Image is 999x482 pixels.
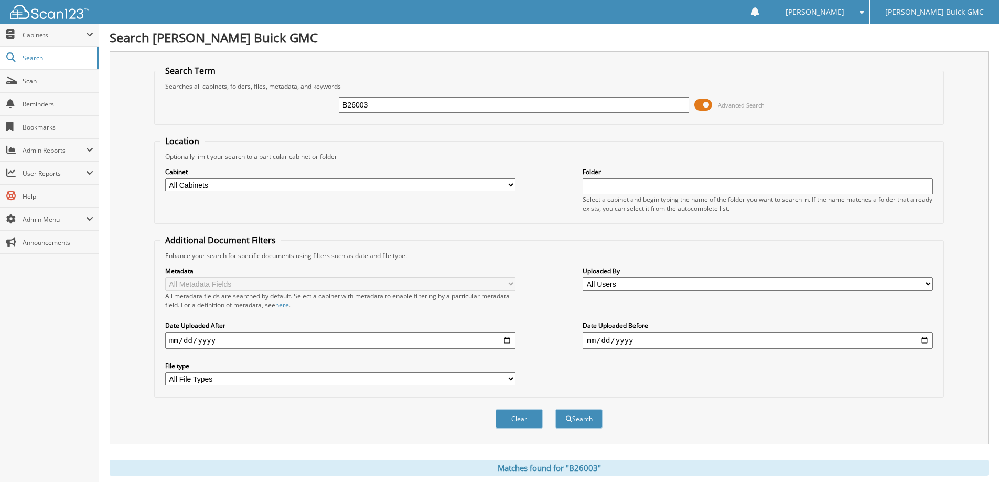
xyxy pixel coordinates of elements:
[23,53,92,62] span: Search
[23,77,93,85] span: Scan
[23,123,93,132] span: Bookmarks
[23,100,93,109] span: Reminders
[10,5,89,19] img: scan123-logo-white.svg
[165,167,515,176] label: Cabinet
[786,9,844,15] span: [PERSON_NAME]
[23,192,93,201] span: Help
[583,266,933,275] label: Uploaded By
[555,409,603,429] button: Search
[583,167,933,176] label: Folder
[885,9,984,15] span: [PERSON_NAME] Buick GMC
[160,65,221,77] legend: Search Term
[165,321,515,330] label: Date Uploaded After
[160,135,205,147] legend: Location
[718,101,765,109] span: Advanced Search
[160,152,938,161] div: Optionally limit your search to a particular cabinet or folder
[110,460,989,476] div: Matches found for "B26003"
[160,251,938,260] div: Enhance your search for specific documents using filters such as date and file type.
[160,234,281,246] legend: Additional Document Filters
[165,361,515,370] label: File type
[496,409,543,429] button: Clear
[583,321,933,330] label: Date Uploaded Before
[23,30,86,39] span: Cabinets
[583,195,933,213] div: Select a cabinet and begin typing the name of the folder you want to search in. If the name match...
[23,169,86,178] span: User Reports
[23,146,86,155] span: Admin Reports
[165,292,515,309] div: All metadata fields are searched by default. Select a cabinet with metadata to enable filtering b...
[110,29,989,46] h1: Search [PERSON_NAME] Buick GMC
[165,332,515,349] input: start
[23,238,93,247] span: Announcements
[275,301,289,309] a: here
[583,332,933,349] input: end
[165,266,515,275] label: Metadata
[23,215,86,224] span: Admin Menu
[160,82,938,91] div: Searches all cabinets, folders, files, metadata, and keywords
